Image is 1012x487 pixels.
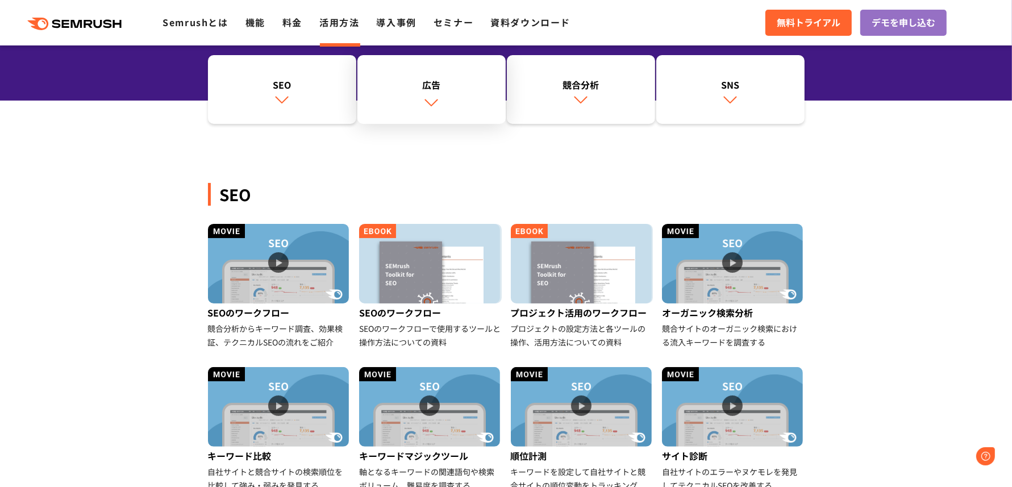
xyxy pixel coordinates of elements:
a: オーガニック検索分析 競合サイトのオーガニック検索における流入キーワードを調査する [662,224,805,349]
div: 順位計測 [511,447,653,465]
a: 広告 [357,55,506,124]
a: 競合分析 [507,55,655,124]
div: SEOのワークフロー [359,303,502,322]
div: 広告 [363,78,500,91]
div: SEO [214,78,351,91]
a: SNS [656,55,805,124]
span: デモを申し込む [872,15,935,30]
iframe: Help widget launcher [911,443,999,474]
a: 活用方法 [319,15,359,29]
a: 無料トライアル [765,10,852,36]
div: SEO [208,183,805,206]
div: オーガニック検索分析 [662,303,805,322]
a: プロジェクト活用のワークフロー プロジェクトの設定方法と各ツールの操作、活用方法についての資料 [511,224,653,349]
div: 競合分析 [513,78,649,91]
div: 競合サイトのオーガニック検索における流入キーワードを調査する [662,322,805,349]
a: 料金 [282,15,302,29]
a: 機能 [245,15,265,29]
a: SEOのワークフロー 競合分析からキーワード調査、効果検証、テクニカルSEOの流れをご紹介 [208,224,351,349]
a: Semrushとは [163,15,228,29]
a: セミナー [434,15,473,29]
div: キーワード比較 [208,447,351,465]
span: 無料トライアル [777,15,840,30]
a: 資料ダウンロード [490,15,570,29]
div: SEOのワークフローで使用するツールと操作方法についての資料 [359,322,502,349]
a: SEO [208,55,356,124]
a: デモを申し込む [860,10,947,36]
a: SEOのワークフロー SEOのワークフローで使用するツールと操作方法についての資料 [359,224,502,349]
div: キーワードマジックツール [359,447,502,465]
div: プロジェクト活用のワークフロー [511,303,653,322]
div: 競合分析からキーワード調査、効果検証、テクニカルSEOの流れをご紹介 [208,322,351,349]
div: プロジェクトの設定方法と各ツールの操作、活用方法についての資料 [511,322,653,349]
div: サイト診断 [662,447,805,465]
div: SNS [662,78,799,91]
a: 導入事例 [377,15,417,29]
div: SEOのワークフロー [208,303,351,322]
